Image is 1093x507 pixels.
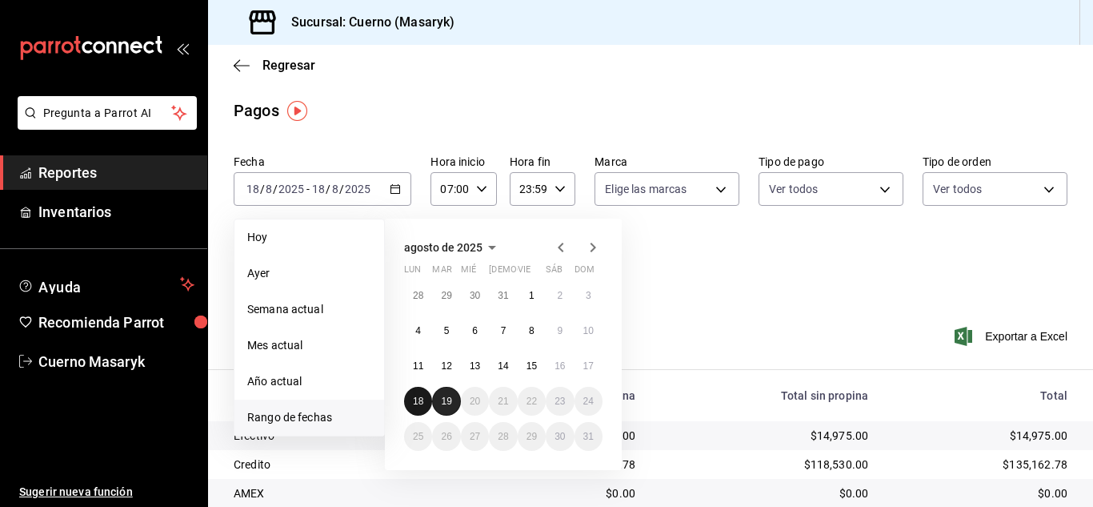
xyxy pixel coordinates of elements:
div: Total sin propina [661,389,868,402]
span: Mes actual [247,337,371,354]
span: agosto de 2025 [404,241,482,254]
span: Reportes [38,162,194,183]
label: Tipo de pago [759,156,903,167]
div: $118,530.00 [661,457,868,473]
abbr: 2 de agosto de 2025 [557,290,563,301]
button: 8 de agosto de 2025 [518,316,546,345]
abbr: martes [432,264,451,281]
abbr: 17 de agosto de 2025 [583,360,594,372]
span: Ayer [247,265,371,282]
abbr: 1 de agosto de 2025 [529,290,534,301]
div: Total [894,389,1067,402]
button: 23 de agosto de 2025 [546,387,574,416]
span: / [273,183,278,195]
span: Inventarios [38,201,194,223]
abbr: 30 de agosto de 2025 [555,431,565,442]
abbr: sábado [546,264,563,281]
abbr: 27 de agosto de 2025 [470,431,480,442]
abbr: 22 de agosto de 2025 [526,396,537,407]
input: -- [246,183,260,195]
span: Recomienda Parrot [38,312,194,333]
abbr: 13 de agosto de 2025 [470,360,480,372]
span: Pregunta a Parrot AI [43,105,172,122]
abbr: 18 de agosto de 2025 [413,396,423,407]
abbr: 31 de julio de 2025 [498,290,508,301]
button: 18 de agosto de 2025 [404,387,432,416]
button: 1 de agosto de 2025 [518,281,546,310]
button: 24 de agosto de 2025 [575,387,603,416]
abbr: 24 de agosto de 2025 [583,396,594,407]
span: Hoy [247,229,371,246]
abbr: 28 de agosto de 2025 [498,431,508,442]
abbr: domingo [575,264,595,281]
button: 9 de agosto de 2025 [546,316,574,345]
abbr: miércoles [461,264,476,281]
abbr: viernes [518,264,530,281]
button: Regresar [234,58,315,73]
div: Pagos [234,99,279,123]
span: Rango de fechas [247,409,371,426]
h3: Sucursal: Cuerno (Masaryk) [278,13,454,32]
abbr: 25 de agosto de 2025 [413,431,423,442]
span: / [326,183,330,195]
abbr: 26 de agosto de 2025 [441,431,451,442]
abbr: 3 de agosto de 2025 [586,290,591,301]
abbr: 20 de agosto de 2025 [470,396,480,407]
button: 13 de agosto de 2025 [461,352,489,380]
button: 17 de agosto de 2025 [575,352,603,380]
div: $135,162.78 [894,457,1067,473]
span: - [306,183,310,195]
div: $14,975.00 [894,428,1067,444]
span: Elige las marcas [605,181,687,197]
span: Año actual [247,373,371,390]
button: 15 de agosto de 2025 [518,352,546,380]
button: 29 de agosto de 2025 [518,422,546,451]
abbr: 15 de agosto de 2025 [526,360,537,372]
abbr: 23 de agosto de 2025 [555,396,565,407]
div: Credito [234,457,463,473]
abbr: 16 de agosto de 2025 [555,360,565,372]
abbr: 28 de julio de 2025 [413,290,423,301]
button: 21 de agosto de 2025 [489,387,517,416]
button: 14 de agosto de 2025 [489,352,517,380]
button: 25 de agosto de 2025 [404,422,432,451]
button: 31 de agosto de 2025 [575,422,603,451]
abbr: 7 de agosto de 2025 [501,325,506,336]
button: 10 de agosto de 2025 [575,316,603,345]
button: 2 de agosto de 2025 [546,281,574,310]
button: 19 de agosto de 2025 [432,387,460,416]
abbr: 29 de julio de 2025 [441,290,451,301]
input: -- [331,183,339,195]
span: Semana actual [247,301,371,318]
div: $0.00 [894,485,1067,501]
div: $14,975.00 [661,428,868,444]
button: agosto de 2025 [404,238,502,257]
img: Tooltip marker [287,101,307,121]
button: 26 de agosto de 2025 [432,422,460,451]
button: 22 de agosto de 2025 [518,387,546,416]
abbr: 4 de agosto de 2025 [415,325,421,336]
label: Hora inicio [430,156,496,167]
button: open_drawer_menu [176,42,189,54]
span: Ver todos [769,181,818,197]
abbr: 5 de agosto de 2025 [444,325,450,336]
abbr: 8 de agosto de 2025 [529,325,534,336]
button: Exportar a Excel [958,327,1067,346]
span: Cuerno Masaryk [38,351,194,372]
div: $0.00 [661,485,868,501]
button: 30 de agosto de 2025 [546,422,574,451]
abbr: 14 de agosto de 2025 [498,360,508,372]
button: 5 de agosto de 2025 [432,316,460,345]
input: ---- [278,183,305,195]
span: Ayuda [38,275,174,294]
span: / [260,183,265,195]
button: 31 de julio de 2025 [489,281,517,310]
abbr: 6 de agosto de 2025 [472,325,478,336]
label: Hora fin [510,156,575,167]
abbr: 29 de agosto de 2025 [526,431,537,442]
button: 6 de agosto de 2025 [461,316,489,345]
input: -- [265,183,273,195]
button: 4 de agosto de 2025 [404,316,432,345]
